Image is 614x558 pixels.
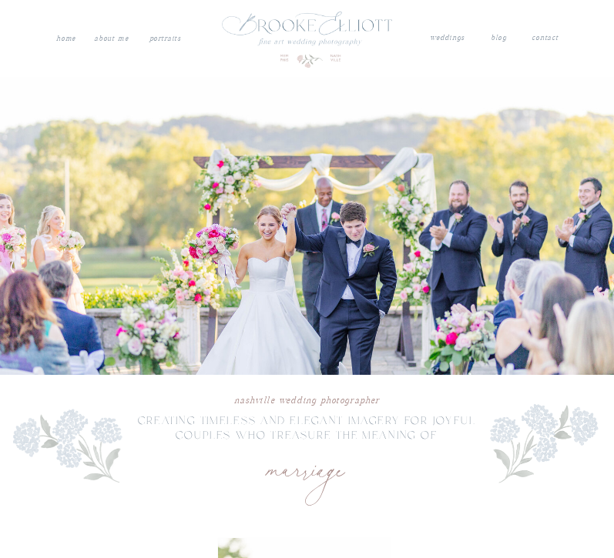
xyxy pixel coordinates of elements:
a: weddings [429,32,465,45]
a: PORTRAITS [148,32,182,42]
p: marriage [183,449,429,524]
p: creating timeless and elegant imagery for joyful couples who treasure the meaning of [113,414,501,458]
a: Home [55,32,75,45]
a: About me [93,32,129,45]
h1: Nashville wedding photographer [113,393,500,413]
a: contact [532,32,559,42]
a: blog [491,32,506,45]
